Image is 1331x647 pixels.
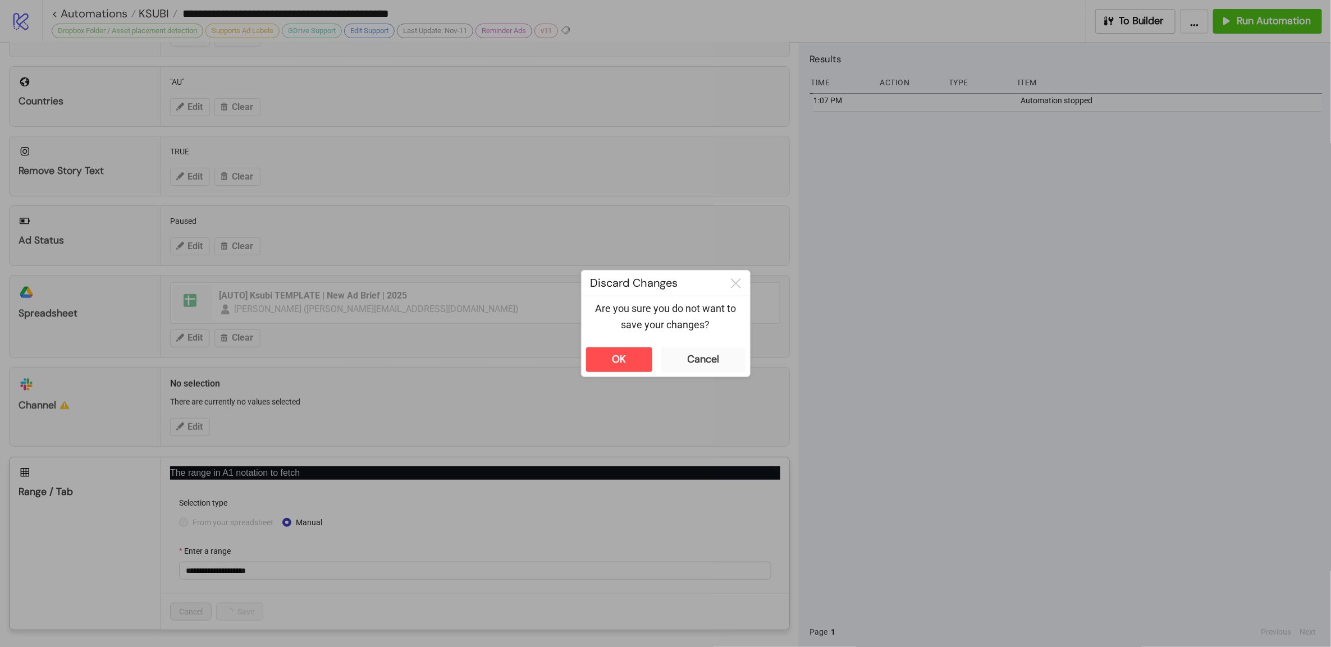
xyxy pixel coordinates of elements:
div: Discard Changes [582,270,722,296]
button: Cancel [661,347,745,372]
p: Are you sure you do not want to save your changes? [591,301,741,333]
div: Cancel [688,353,719,366]
button: OK [586,347,652,372]
div: OK [612,353,626,366]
